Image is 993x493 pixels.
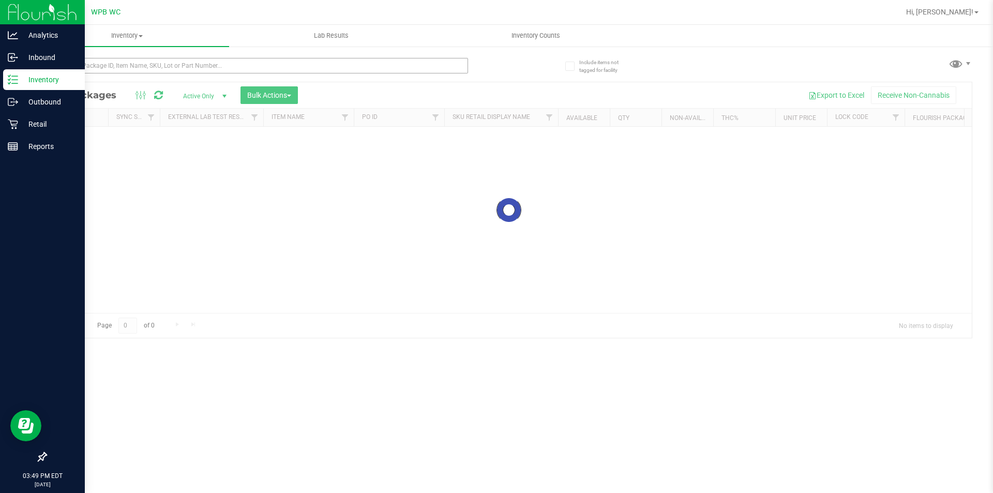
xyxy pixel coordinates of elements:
[46,58,468,73] input: Search Package ID, Item Name, SKU, Lot or Part Number...
[906,8,973,16] span: Hi, [PERSON_NAME]!
[8,97,18,107] inline-svg: Outbound
[8,74,18,85] inline-svg: Inventory
[18,96,80,108] p: Outbound
[18,118,80,130] p: Retail
[18,140,80,153] p: Reports
[8,141,18,152] inline-svg: Reports
[8,119,18,129] inline-svg: Retail
[229,25,433,47] a: Lab Results
[8,52,18,63] inline-svg: Inbound
[25,25,229,47] a: Inventory
[25,31,229,40] span: Inventory
[579,58,631,74] span: Include items not tagged for facility
[300,31,363,40] span: Lab Results
[18,73,80,86] p: Inventory
[18,51,80,64] p: Inbound
[10,410,41,441] iframe: Resource center
[91,8,121,17] span: WPB WC
[5,481,80,488] p: [DATE]
[8,30,18,40] inline-svg: Analytics
[18,29,80,41] p: Analytics
[5,471,80,481] p: 03:49 PM EDT
[433,25,638,47] a: Inventory Counts
[498,31,574,40] span: Inventory Counts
